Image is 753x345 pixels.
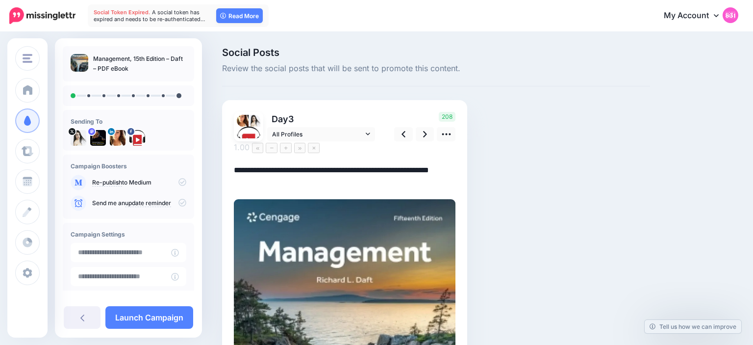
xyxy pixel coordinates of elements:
span: A social token has expired and needs to be re-authenticated… [94,9,205,23]
img: 1537218439639-55706.png [110,130,125,146]
img: tSvj_Osu-58146.jpg [249,115,260,127]
span: 208 [439,112,455,122]
p: Send me an [92,199,186,208]
img: Missinglettr [9,7,75,24]
p: to Medium [92,178,186,187]
span: 3 [288,114,294,124]
span: All Profiles [272,129,363,139]
img: 35c2dc921ce83923978aa91737358b14_thumb.jpg [71,54,88,72]
span: Social Posts [222,48,650,57]
a: Read More [216,8,263,23]
a: Tell us how we can improve [645,320,741,333]
h4: Campaign Settings [71,231,186,238]
img: 307443043_482319977280263_5046162966333289374_n-bsa149661.png [237,127,260,150]
img: 802740b3fb02512f-84599.jpg [90,130,106,146]
p: Day [267,112,376,126]
p: Management, 15th Edition – Daft – PDF eBook [93,54,186,74]
img: tSvj_Osu-58146.jpg [71,130,86,146]
img: menu.png [23,54,32,63]
a: All Profiles [267,127,375,141]
span: Review the social posts that will be sent to promote this content. [222,62,650,75]
a: My Account [654,4,738,28]
img: 307443043_482319977280263_5046162966333289374_n-bsa149661.png [129,130,145,146]
a: update reminder [125,199,171,207]
h4: Campaign Boosters [71,162,186,170]
span: Social Token Expired. [94,9,151,16]
h4: Sending To [71,118,186,125]
img: 1537218439639-55706.png [237,115,249,127]
a: Re-publish [92,179,122,186]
